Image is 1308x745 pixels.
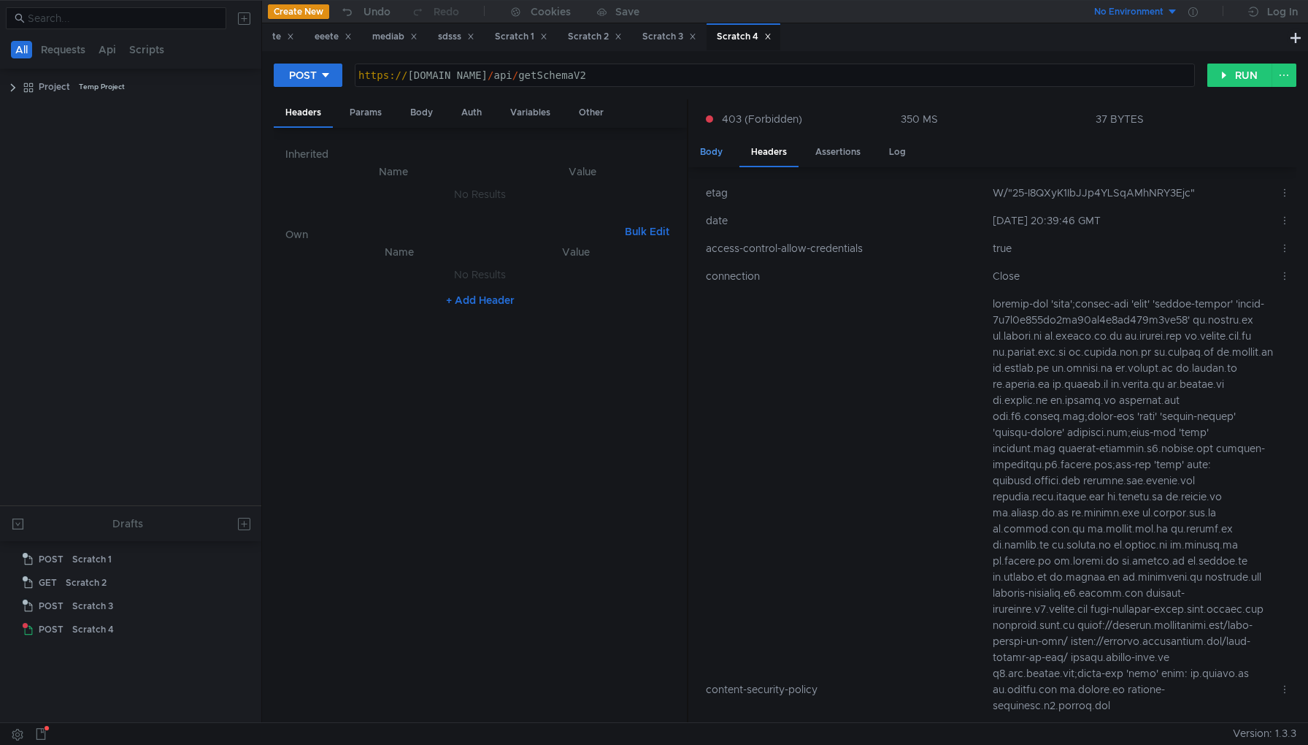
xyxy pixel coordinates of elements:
[285,226,618,243] h6: Own
[450,99,493,126] div: Auth
[125,41,169,58] button: Scripts
[363,3,391,20] div: Undo
[72,619,114,641] div: Scratch 4
[72,595,113,617] div: Scratch 3
[338,99,393,126] div: Params
[1267,3,1298,20] div: Log In
[722,111,802,127] span: 403 (Forbidden)
[289,67,317,83] div: POST
[438,29,474,45] div: sdsss
[642,29,696,45] div: Scratch 3
[615,7,639,17] div: Save
[568,29,622,45] div: Scratch 2
[297,163,489,180] th: Name
[700,234,987,262] td: access-control-allow-credentials
[79,76,125,98] div: Temp Project
[274,64,342,87] button: POST
[372,29,418,45] div: mediab
[739,139,799,167] div: Headers
[315,29,352,45] div: eeete
[901,112,938,126] div: 350 MS
[39,595,64,617] span: POST
[274,99,333,128] div: Headers
[619,223,675,240] button: Bulk Edit
[1096,112,1144,126] div: 37 BYTES
[489,243,663,261] th: Value
[112,515,143,532] div: Drafts
[700,207,987,234] td: date
[28,10,218,26] input: Search...
[94,41,120,58] button: Api
[66,572,107,594] div: Scratch 2
[440,291,520,309] button: + Add Header
[567,99,615,126] div: Other
[454,188,506,201] nz-embed-empty: No Results
[490,163,675,180] th: Value
[401,1,469,23] button: Redo
[285,145,674,163] h6: Inherited
[1233,723,1296,744] span: Version: 1.3.3
[434,3,459,20] div: Redo
[717,29,772,45] div: Scratch 4
[329,1,401,23] button: Undo
[987,234,1274,262] td: true
[1207,64,1272,87] button: RUN
[272,29,294,45] div: te
[804,139,872,166] div: Assertions
[39,549,64,570] span: POST
[700,179,987,207] td: etag
[700,262,987,290] td: connection
[987,179,1274,207] td: W/"25-I8QXyK1IbJJp4YLSqAMhNRY3Ejc"
[309,243,489,261] th: Name
[877,139,917,166] div: Log
[268,4,329,19] button: Create New
[36,41,90,58] button: Requests
[39,76,70,98] div: Project
[11,41,32,58] button: All
[531,3,571,20] div: Cookies
[1094,5,1163,19] div: No Environment
[72,549,112,570] div: Scratch 1
[399,99,445,126] div: Body
[39,572,57,594] span: GET
[688,139,734,166] div: Body
[39,619,64,641] span: POST
[495,29,547,45] div: Scratch 1
[454,268,506,281] nz-embed-empty: No Results
[987,207,1274,234] td: [DATE] 20:39:46 GMT
[987,262,1274,290] td: Close
[499,99,562,126] div: Variables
